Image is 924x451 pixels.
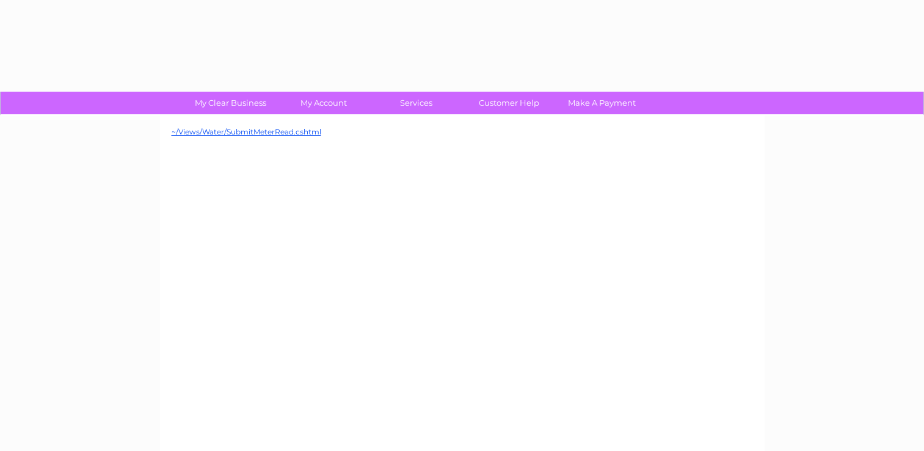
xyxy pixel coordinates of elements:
[172,127,321,136] a: ~/Views/Water/SubmitMeterRead.cshtml
[180,92,281,114] a: My Clear Business
[459,92,559,114] a: Customer Help
[366,92,467,114] a: Services
[551,92,652,114] a: Make A Payment
[273,92,374,114] a: My Account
